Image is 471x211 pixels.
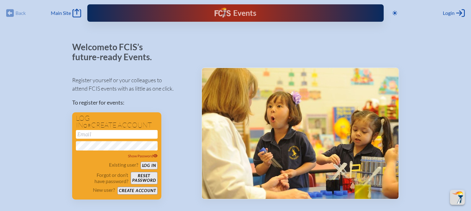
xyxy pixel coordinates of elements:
[451,191,464,204] img: To the top
[72,98,191,107] p: To register for events:
[450,190,465,205] button: Scroll Top
[171,7,299,19] div: FCIS Events — Future ready
[72,76,191,93] p: Register yourself or your colleagues to attend FCIS events with as little as one click.
[443,10,455,16] span: Login
[109,162,138,168] p: Existing user?
[141,162,158,169] button: Log in
[93,187,115,193] p: New user?
[76,130,158,139] input: Email
[76,115,158,129] h1: Log in create account
[51,9,81,17] a: Main Site
[131,172,157,184] button: Resetpassword
[76,172,129,184] p: Forgot or don’t have password?
[202,68,399,199] img: Events
[72,42,159,62] p: Welcome to FCIS’s future-ready Events.
[83,123,91,129] span: or
[117,187,157,195] button: Create account
[128,154,158,158] span: Show Password
[51,10,71,16] span: Main Site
